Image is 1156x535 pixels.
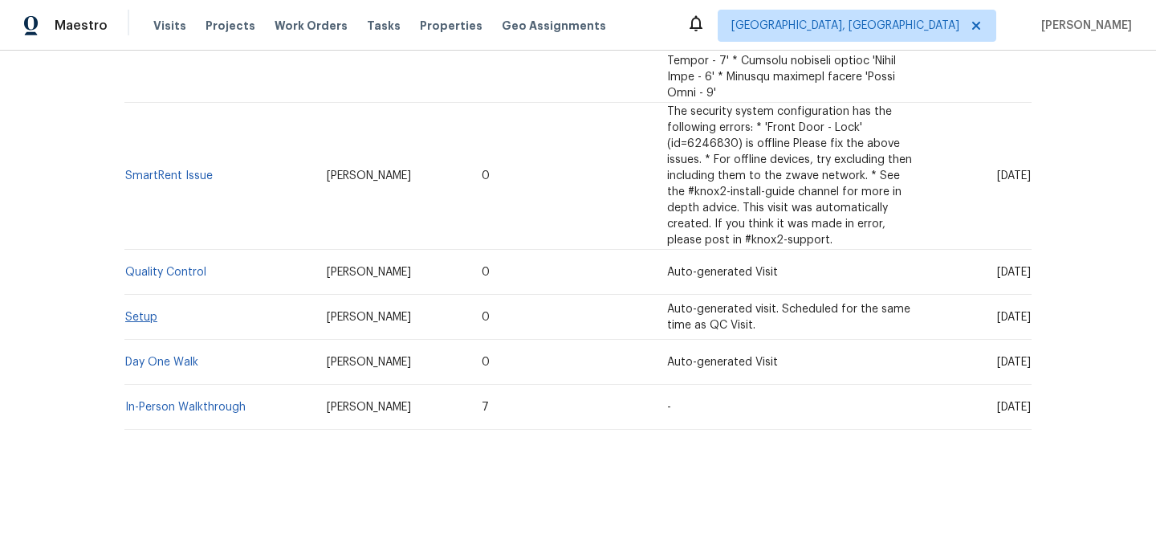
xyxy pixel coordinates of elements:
span: Auto-generated visit. Scheduled for the same time as QC Visit. [667,304,910,331]
span: Geo Assignments [502,18,606,34]
span: 0 [482,267,490,278]
span: Auto-generated Visit [667,357,778,368]
span: [PERSON_NAME] [327,170,411,182]
span: Visits [153,18,186,34]
span: The security system configuration has the following errors: * 'Front Door - Lock' (id=6246830) is... [667,106,912,246]
span: 7 [482,402,489,413]
a: Setup [125,312,157,323]
span: 0 [482,312,490,323]
span: [DATE] [997,170,1031,182]
span: [PERSON_NAME] [327,402,411,413]
span: [PERSON_NAME] [1035,18,1132,34]
a: Day One Walk [125,357,198,368]
span: Work Orders [275,18,348,34]
span: - [667,402,671,413]
span: 0 [482,357,490,368]
span: [DATE] [997,357,1031,368]
span: [PERSON_NAME] [327,312,411,323]
span: Auto-generated Visit [667,267,778,278]
a: Quality Control [125,267,206,278]
a: SmartRent Issue [125,170,213,182]
span: Tasks [367,20,401,31]
a: In-Person Walkthrough [125,402,246,413]
span: [DATE] [997,267,1031,278]
span: [PERSON_NAME] [327,357,411,368]
span: Projects [206,18,255,34]
span: [DATE] [997,402,1031,413]
span: 0 [482,170,490,182]
span: [DATE] [997,312,1031,323]
span: Maestro [55,18,108,34]
span: Properties [420,18,482,34]
span: [GEOGRAPHIC_DATA], [GEOGRAPHIC_DATA] [731,18,959,34]
span: [PERSON_NAME] [327,267,411,278]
